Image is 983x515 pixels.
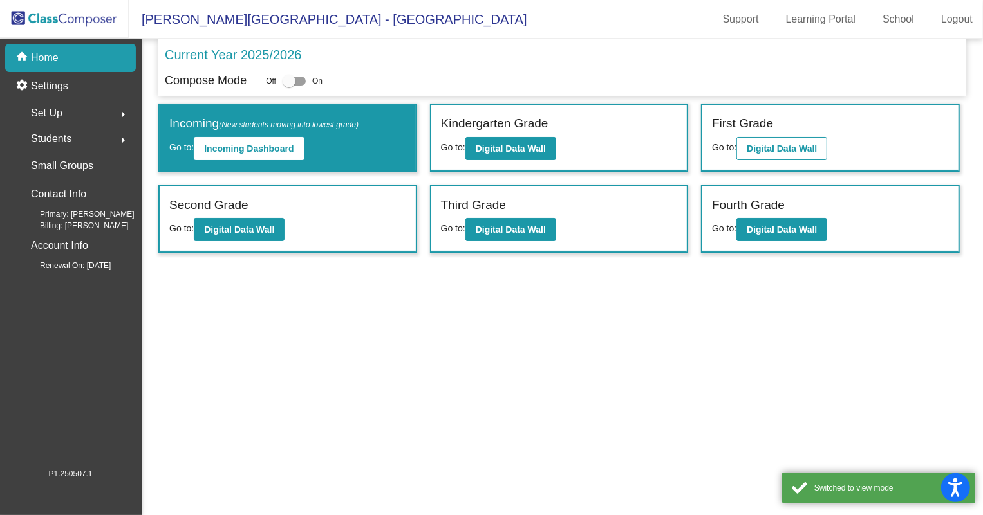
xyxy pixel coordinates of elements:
[165,72,247,89] p: Compose Mode
[19,220,128,231] span: Billing: [PERSON_NAME]
[15,50,31,66] mat-icon: home
[165,45,301,64] p: Current Year 2025/2026
[31,185,86,203] p: Contact Info
[312,75,323,87] span: On
[204,224,274,235] b: Digital Data Wall
[219,120,359,129] span: (New students moving into lowest grade)
[747,224,817,235] b: Digital Data Wall
[872,9,924,30] a: School
[736,218,827,241] button: Digital Data Wall
[194,218,285,241] button: Digital Data Wall
[115,107,131,122] mat-icon: arrow_right
[441,114,548,133] label: Kindergarten Grade
[169,196,248,215] label: Second Grade
[129,9,527,30] span: [PERSON_NAME][GEOGRAPHIC_DATA] - [GEOGRAPHIC_DATA]
[31,78,68,94] p: Settings
[476,143,546,154] b: Digital Data Wall
[776,9,866,30] a: Learning Portal
[19,208,135,220] span: Primary: [PERSON_NAME]
[441,142,465,152] span: Go to:
[712,196,785,215] label: Fourth Grade
[169,223,194,233] span: Go to:
[441,196,506,215] label: Third Grade
[19,260,111,271] span: Renewal On: [DATE]
[713,9,769,30] a: Support
[31,50,59,66] p: Home
[747,143,817,154] b: Digital Data Wall
[465,137,556,160] button: Digital Data Wall
[204,143,294,154] b: Incoming Dashboard
[712,223,736,233] span: Go to:
[169,142,194,152] span: Go to:
[814,482,966,494] div: Switched to view mode
[712,114,773,133] label: First Grade
[712,142,736,152] span: Go to:
[266,75,276,87] span: Off
[476,224,546,235] b: Digital Data Wall
[31,104,62,122] span: Set Up
[31,130,71,148] span: Students
[931,9,983,30] a: Logout
[31,237,88,255] p: Account Info
[15,78,31,94] mat-icon: settings
[169,114,359,133] label: Incoming
[441,223,465,233] span: Go to:
[465,218,556,241] button: Digital Data Wall
[736,137,827,160] button: Digital Data Wall
[31,157,93,175] p: Small Groups
[194,137,304,160] button: Incoming Dashboard
[115,132,131,148] mat-icon: arrow_right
